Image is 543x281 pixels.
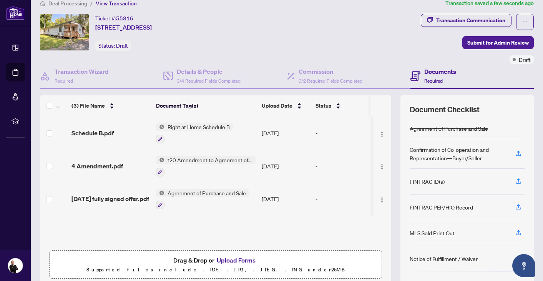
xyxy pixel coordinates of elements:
div: - [316,162,375,170]
span: Upload Date [262,101,292,110]
img: logo [6,6,25,20]
span: Draft [116,42,128,49]
img: Profile Icon [8,258,23,273]
span: Draft [519,55,531,64]
div: - [316,195,375,203]
button: Open asap [512,254,535,277]
div: FINTRAC PEP/HIO Record [410,203,473,211]
h4: Documents [424,67,456,76]
h4: Transaction Wizard [55,67,109,76]
p: Supported files include .PDF, .JPG, .JPEG, .PNG under 25 MB [54,265,377,274]
div: Ticket #: [95,14,133,23]
span: home [40,1,45,6]
span: Document Checklist [410,104,480,115]
span: 55816 [116,15,133,22]
span: Drag & Drop orUpload FormsSupported files include .PDF, .JPG, .JPEG, .PNG under25MB [50,251,382,279]
button: Status IconAgreement of Purchase and Sale [156,189,249,210]
td: [DATE] [259,183,312,216]
button: Submit for Admin Review [462,36,534,49]
span: 3/4 Required Fields Completed [177,78,241,84]
div: Notice of Fulfillment / Waiver [410,254,478,263]
button: Upload Forms [214,255,258,265]
span: 120 Amendment to Agreement of Purchase and Sale [164,156,256,164]
span: [STREET_ADDRESS] [95,23,152,32]
span: Agreement of Purchase and Sale [164,189,249,197]
span: (3) File Name [71,101,105,110]
span: Status [316,101,331,110]
th: Upload Date [259,95,312,116]
img: Logo [379,164,385,170]
th: (3) File Name [68,95,153,116]
th: Document Tag(s) [153,95,259,116]
div: MLS Sold Print Out [410,229,455,237]
button: Logo [376,127,388,139]
span: Right at Home Schedule B [164,123,233,131]
img: IMG-X12399108_1.jpg [40,14,89,50]
div: Status: [95,40,131,51]
img: Status Icon [156,189,164,197]
div: FINTRAC ID(s) [410,177,445,186]
img: Status Icon [156,156,164,164]
div: Agreement of Purchase and Sale [410,124,488,133]
td: [DATE] [259,116,312,150]
img: Status Icon [156,123,164,131]
button: Logo [376,193,388,205]
div: - [316,129,375,137]
div: Transaction Communication [436,14,505,27]
span: Drag & Drop or [173,255,258,265]
span: Schedule B.pdf [71,128,114,138]
span: Required [55,78,73,84]
img: Logo [379,197,385,203]
span: 0/2 Required Fields Completed [299,78,362,84]
span: Required [424,78,443,84]
h4: Details & People [177,67,241,76]
span: ellipsis [522,19,528,25]
button: Status Icon120 Amendment to Agreement of Purchase and Sale [156,156,256,176]
div: Confirmation of Co-operation and Representation—Buyer/Seller [410,145,506,162]
td: [DATE] [259,150,312,183]
span: Submit for Admin Review [467,37,529,49]
span: [DATE] fully signed offer.pdf [71,194,149,203]
button: Status IconRight at Home Schedule B [156,123,233,143]
button: Transaction Communication [421,14,511,27]
th: Status [312,95,378,116]
span: 4 Amendment.pdf [71,161,123,171]
button: Logo [376,160,388,172]
img: Logo [379,131,385,137]
h4: Commission [299,67,362,76]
